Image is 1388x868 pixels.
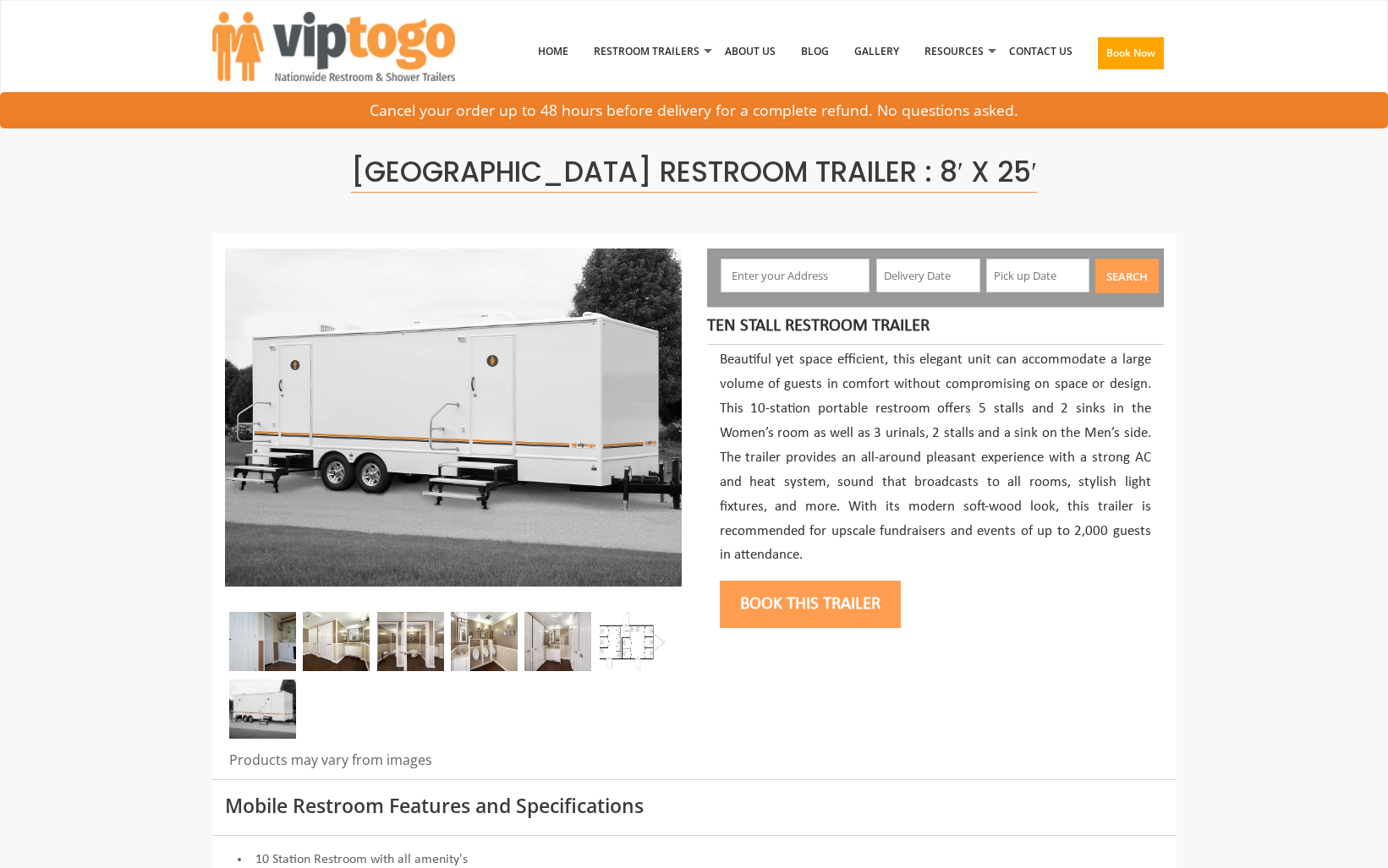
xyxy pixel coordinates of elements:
img: A front view of trailer booth with ten restrooms, and two doors with male and female sign on them [229,680,296,739]
a: About Us [712,8,788,96]
a: Resources [912,8,996,96]
img: Floor Plan of 10 station restroom with sink and toilet [599,612,666,671]
a: Gallery [842,8,912,96]
button: Book Now [1098,37,1164,69]
h4: Ten Stall Restroom Trailer [707,316,1151,336]
span: [GEOGRAPHIC_DATA] Restroom Trailer : 8′ x 25′ [351,152,1037,193]
a: Home [525,8,581,96]
input: Delivery Date [876,259,980,292]
input: Enter your Address [721,259,870,292]
img: Inside view of a five station restroom trailer with two sinks and a wooden floor [524,612,591,671]
a: Book Now [1085,8,1177,106]
div: Products may vary from images [225,751,682,779]
input: Pick up Date [986,259,1090,292]
a: Blog [788,8,842,96]
button: Book this trailer [720,581,901,628]
img: Restroom interior with two closed doors and a sink with mirror [303,612,370,671]
h3: Mobile Restroom Features and Specifications [225,795,1164,816]
img: Inside view of a small portion of a restroom trailer station with doors, mirror and a sink [229,612,296,671]
a: Contact Us [996,8,1085,96]
a: Restroom Trailers [581,8,712,96]
p: Beautiful yet space efficient, this elegant unit can accommodate a large volume of guests in comf... [720,348,1151,568]
img: A front view of trailer booth with ten restrooms, and two doors with male and female sign on them [225,248,682,587]
button: Search [1095,259,1159,293]
img: VIPTOGO [212,12,455,81]
img: Inside look of two station restroom trailer where stalls are placed [377,612,444,671]
img: Inside of a restroom trailer with three urinals, a sink and a mirror [451,612,518,671]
